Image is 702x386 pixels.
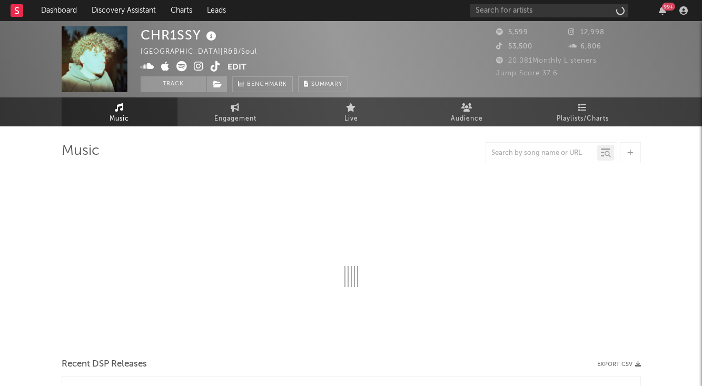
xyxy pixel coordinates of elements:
[496,29,528,36] span: 5,599
[141,46,269,58] div: [GEOGRAPHIC_DATA] | R&B/Soul
[568,29,605,36] span: 12,998
[141,26,219,44] div: CHR1SSY
[568,43,601,50] span: 6,806
[298,76,348,92] button: Summary
[311,82,342,87] span: Summary
[597,361,641,368] button: Export CSV
[62,97,177,126] a: Music
[62,358,147,371] span: Recent DSP Releases
[470,4,628,17] input: Search for artists
[293,97,409,126] a: Live
[141,76,206,92] button: Track
[177,97,293,126] a: Engagement
[525,97,641,126] a: Playlists/Charts
[496,70,558,77] span: Jump Score: 37.6
[110,113,129,125] span: Music
[659,6,666,15] button: 99+
[344,113,358,125] span: Live
[409,97,525,126] a: Audience
[228,61,246,74] button: Edit
[232,76,293,92] a: Benchmark
[486,149,597,157] input: Search by song name or URL
[496,57,597,64] span: 20,081 Monthly Listeners
[557,113,609,125] span: Playlists/Charts
[247,78,287,91] span: Benchmark
[662,3,675,11] div: 99 +
[214,113,256,125] span: Engagement
[451,113,483,125] span: Audience
[496,43,532,50] span: 53,500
